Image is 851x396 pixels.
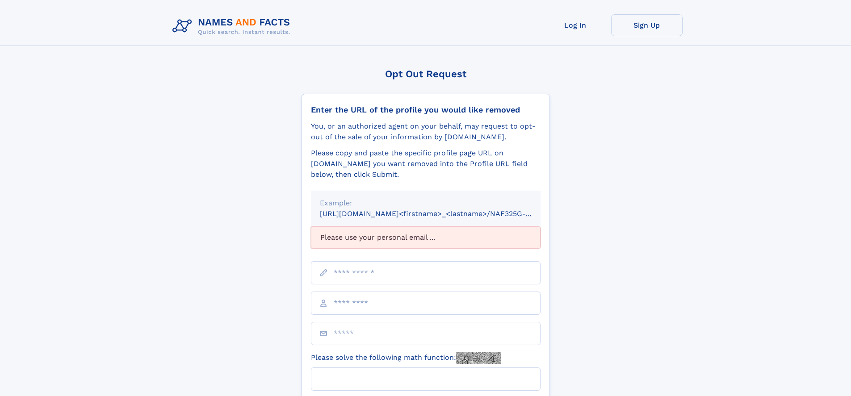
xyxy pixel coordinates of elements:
img: Logo Names and Facts [169,14,298,38]
div: Opt Out Request [302,68,550,79]
div: Please use your personal email ... [311,226,541,249]
small: [URL][DOMAIN_NAME]<firstname>_<lastname>/NAF325G-xxxxxxxx [320,209,558,218]
a: Sign Up [611,14,683,36]
div: Example: [320,198,532,208]
div: Enter the URL of the profile you would like removed [311,105,541,115]
div: You, or an authorized agent on your behalf, may request to opt-out of the sale of your informatio... [311,121,541,142]
div: Please copy and paste the specific profile page URL on [DOMAIN_NAME] you want removed into the Pr... [311,148,541,180]
label: Please solve the following math function: [311,352,501,364]
a: Log In [540,14,611,36]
